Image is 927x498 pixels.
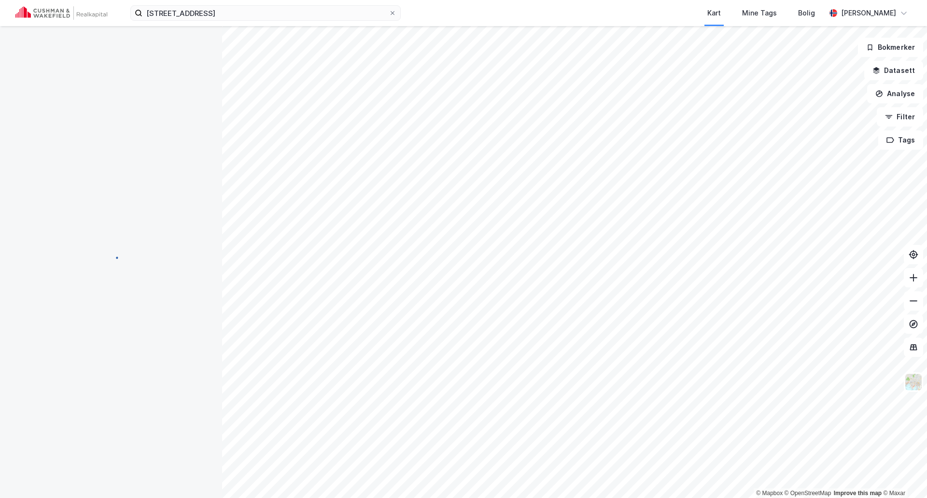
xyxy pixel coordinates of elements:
button: Analyse [867,84,923,103]
div: Bolig [798,7,815,19]
div: [PERSON_NAME] [841,7,896,19]
div: Kontrollprogram for chat [879,452,927,498]
a: OpenStreetMap [785,490,831,497]
div: Mine Tags [742,7,777,19]
iframe: Chat Widget [879,452,927,498]
button: Filter [877,107,923,127]
a: Mapbox [756,490,783,497]
div: Kart [707,7,721,19]
button: Bokmerker [858,38,923,57]
button: Tags [878,130,923,150]
input: Søk på adresse, matrikkel, gårdeiere, leietakere eller personer [142,6,389,20]
button: Datasett [864,61,923,80]
img: spinner.a6d8c91a73a9ac5275cf975e30b51cfb.svg [103,249,119,264]
img: cushman-wakefield-realkapital-logo.202ea83816669bd177139c58696a8fa1.svg [15,6,107,20]
a: Improve this map [834,490,882,497]
img: Z [904,373,923,391]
